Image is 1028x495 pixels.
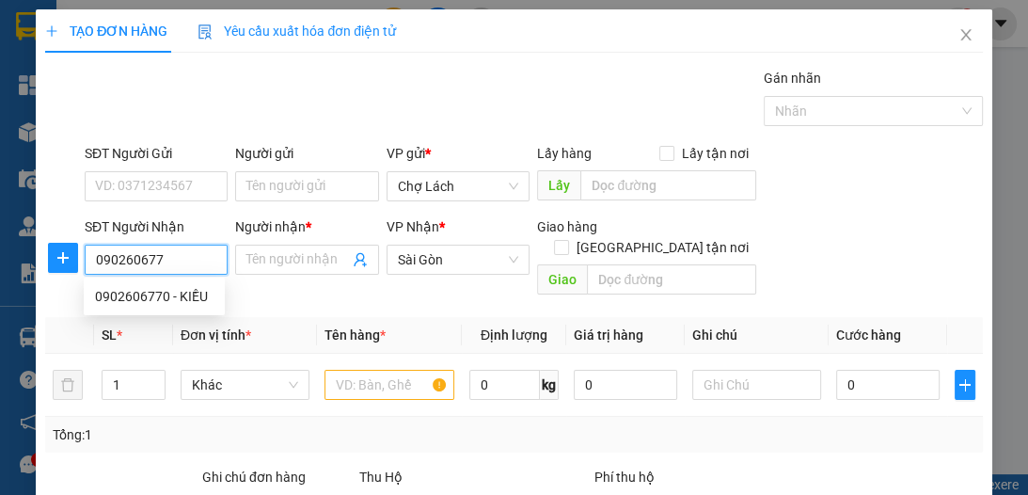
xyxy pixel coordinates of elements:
[955,370,975,400] button: plus
[48,243,78,273] button: plus
[398,172,518,200] span: Chợ Lách
[198,24,396,39] span: Yêu cầu xuất hóa đơn điện tử
[85,216,228,237] div: SĐT Người Nhận
[85,143,228,164] div: SĐT Người Gửi
[574,370,677,400] input: 0
[95,286,214,307] div: 0902606770 - KIỀU
[481,327,547,343] span: Định lượng
[192,371,298,399] span: Khác
[45,24,58,38] span: plus
[580,170,756,200] input: Dọc đường
[53,424,399,445] div: Tổng: 1
[45,24,167,39] span: TẠO ĐƠN HÀNG
[569,237,756,258] span: [GEOGRAPHIC_DATA] tận nơi
[102,327,117,343] span: SL
[181,327,251,343] span: Đơn vị tính
[540,370,559,400] span: kg
[537,264,587,295] span: Giao
[958,27,973,42] span: close
[685,317,829,354] th: Ghi chú
[537,219,597,234] span: Giao hàng
[53,370,83,400] button: delete
[574,327,643,343] span: Giá trị hàng
[764,71,821,86] label: Gán nhãn
[202,470,306,485] label: Ghi chú đơn hàng
[235,216,378,237] div: Người nhận
[235,143,378,164] div: Người gửi
[359,470,403,485] span: Thu Hộ
[198,24,213,40] img: icon
[537,146,592,161] span: Lấy hàng
[674,143,756,164] span: Lấy tận nơi
[324,370,453,400] input: VD: Bàn, Ghế
[324,327,386,343] span: Tên hàng
[353,252,368,267] span: user-add
[836,327,901,343] span: Cước hàng
[587,264,756,295] input: Dọc đường
[398,246,518,274] span: Sài Gòn
[49,250,77,265] span: plus
[692,370,821,400] input: Ghi Chú
[537,170,580,200] span: Lấy
[940,9,992,62] button: Close
[387,219,439,234] span: VP Nhận
[84,281,225,311] div: 0902606770 - KIỀU
[594,467,826,495] div: Phí thu hộ
[387,143,530,164] div: VP gửi
[956,377,974,392] span: plus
